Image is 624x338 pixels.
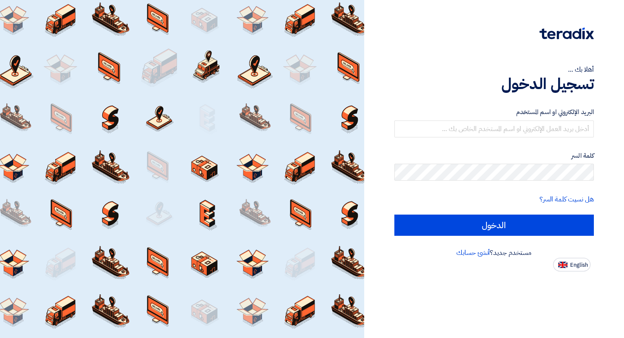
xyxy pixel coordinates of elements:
[553,258,590,271] button: English
[540,194,594,204] a: هل نسيت كلمة السر؟
[394,64,594,75] div: أهلا بك ...
[394,75,594,93] h1: تسجيل الدخول
[394,248,594,258] div: مستخدم جديد؟
[558,262,568,268] img: en-US.png
[394,215,594,236] input: الدخول
[394,107,594,117] label: البريد الإلكتروني او اسم المستخدم
[394,151,594,161] label: كلمة السر
[394,120,594,137] input: أدخل بريد العمل الإلكتروني او اسم المستخدم الخاص بك ...
[540,28,594,39] img: Teradix logo
[570,262,588,268] span: English
[456,248,490,258] a: أنشئ حسابك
